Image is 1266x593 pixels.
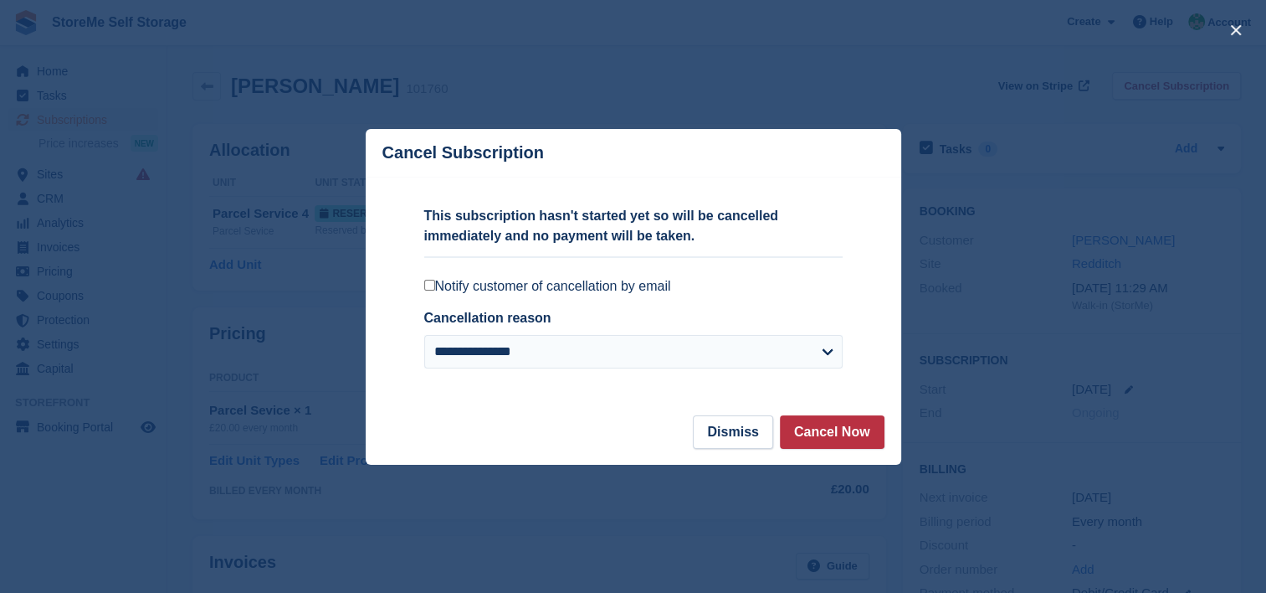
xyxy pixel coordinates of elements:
[382,143,544,162] p: Cancel Subscription
[424,280,435,291] input: Notify customer of cancellation by email
[424,311,551,325] label: Cancellation reason
[1222,17,1249,44] button: close
[693,415,772,449] button: Dismiss
[780,415,884,449] button: Cancel Now
[424,206,843,246] p: This subscription hasn't started yet so will be cancelled immediately and no payment will be taken.
[424,278,843,295] label: Notify customer of cancellation by email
